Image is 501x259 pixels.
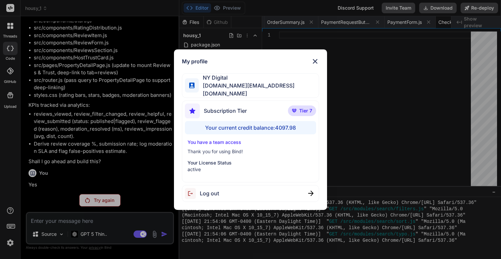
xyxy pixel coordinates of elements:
img: profile [189,83,195,88]
img: subscription [185,103,200,118]
p: Your License Status [188,160,313,166]
span: Subscription Tier [204,107,247,115]
img: close [311,57,319,65]
span: Log out [200,189,219,197]
img: close [308,191,313,196]
span: NY Digital [199,74,319,82]
div: Your current credit balance: 4097.98 [185,121,316,134]
span: Tier 7 [299,107,312,114]
p: active [188,166,313,173]
p: You have a team access [188,139,313,146]
h1: My profile [182,57,207,65]
img: premium [292,109,297,113]
p: Thank you for using Bind! [188,148,313,155]
img: logout [185,188,200,199]
span: [DOMAIN_NAME][EMAIL_ADDRESS][DOMAIN_NAME] [199,82,319,97]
